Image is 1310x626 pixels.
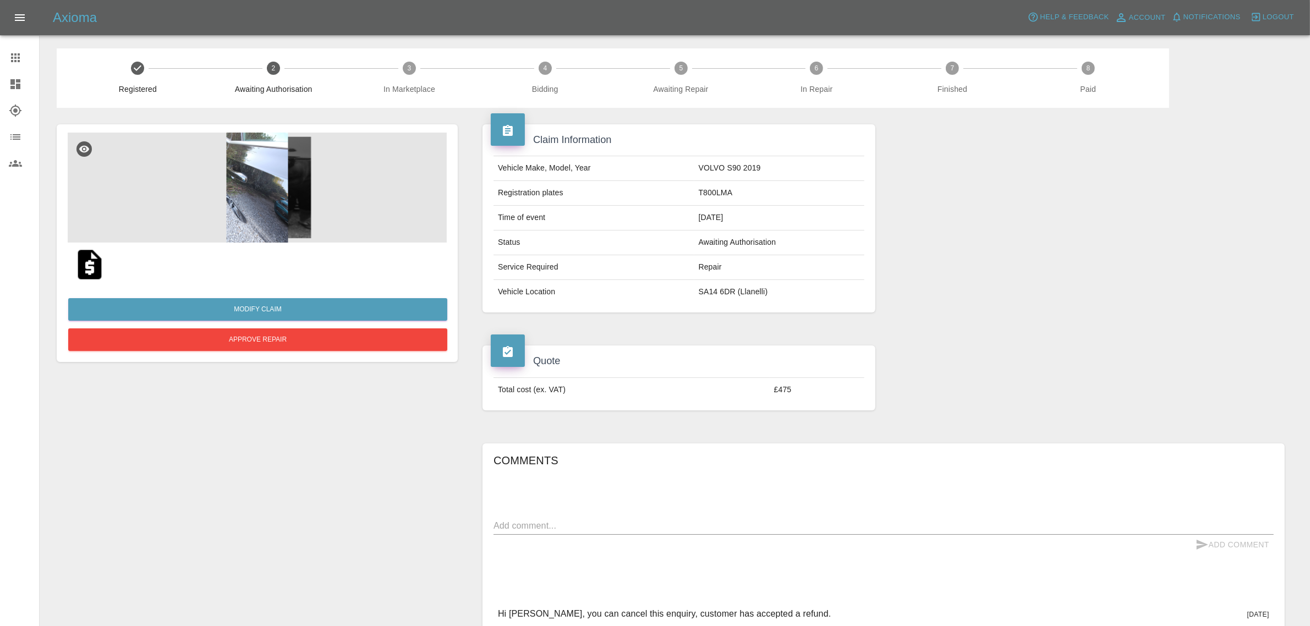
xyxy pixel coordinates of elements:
[491,133,867,147] h4: Claim Information
[1025,9,1111,26] button: Help & Feedback
[617,84,744,95] span: Awaiting Repair
[694,230,864,255] td: Awaiting Authorisation
[494,230,694,255] td: Status
[494,181,694,206] td: Registration plates
[753,84,880,95] span: In Repair
[694,181,864,206] td: T800LMA
[543,64,547,72] text: 4
[1040,11,1109,24] span: Help & Feedback
[53,9,97,26] h5: Axioma
[815,64,819,72] text: 6
[694,255,864,280] td: Repair
[1247,611,1269,618] span: [DATE]
[694,156,864,181] td: VOLVO S90 2019
[346,84,473,95] span: In Marketplace
[494,452,1274,469] h6: Comments
[498,607,831,620] p: Hi [PERSON_NAME], you can cancel this enquiry, customer has accepted a refund.
[68,328,447,351] button: Approve Repair
[408,64,412,72] text: 3
[491,354,867,369] h4: Quote
[68,298,447,321] a: Modify Claim
[1183,11,1241,24] span: Notifications
[74,84,201,95] span: Registered
[889,84,1016,95] span: Finished
[494,255,694,280] td: Service Required
[7,4,33,31] button: Open drawer
[494,280,694,304] td: Vehicle Location
[1248,9,1297,26] button: Logout
[481,84,609,95] span: Bidding
[951,64,955,72] text: 7
[272,64,276,72] text: 2
[72,247,107,282] img: original/533de40e-e3eb-446d-9258-bdf91db71d9a
[68,133,447,243] img: c3aa1b7a-ce09-4241-86f8-8e77721b6bee
[1024,84,1152,95] span: Paid
[770,377,864,402] td: £475
[1112,9,1169,26] a: Account
[1263,11,1294,24] span: Logout
[1087,64,1090,72] text: 8
[1169,9,1243,26] button: Notifications
[494,377,770,402] td: Total cost (ex. VAT)
[679,64,683,72] text: 5
[494,206,694,230] td: Time of event
[694,206,864,230] td: [DATE]
[1129,12,1166,24] span: Account
[494,156,694,181] td: Vehicle Make, Model, Year
[694,280,864,304] td: SA14 6DR (Llanelli)
[210,84,337,95] span: Awaiting Authorisation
